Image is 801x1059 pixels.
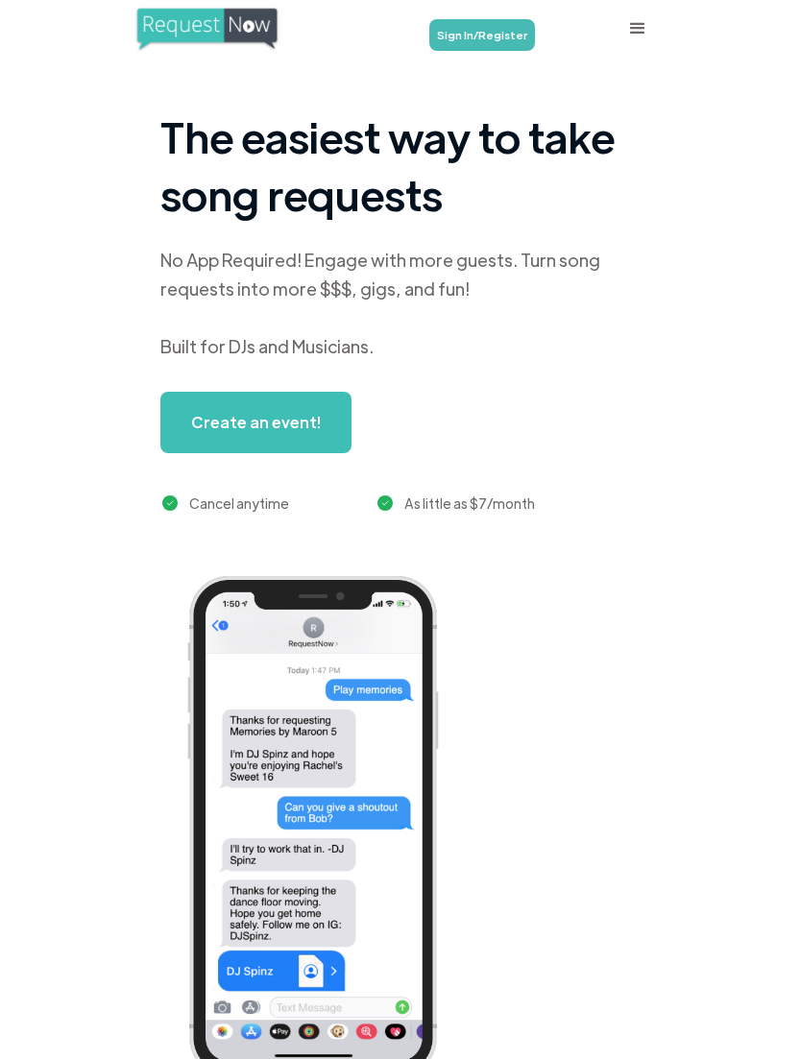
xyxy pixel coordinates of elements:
[189,492,289,515] div: Cancel anytime
[160,246,641,361] div: No App Required! Engage with more guests. Turn song requests into more $$$, gigs, and fun! Built ...
[134,6,307,52] a: home
[429,19,535,51] a: Sign In/Register
[162,495,179,512] img: green checkmark
[160,108,641,223] h1: The easiest way to take song requests
[404,492,535,515] div: As little as $7/month
[160,392,352,453] a: Create an event!
[377,495,394,512] img: green checkmark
